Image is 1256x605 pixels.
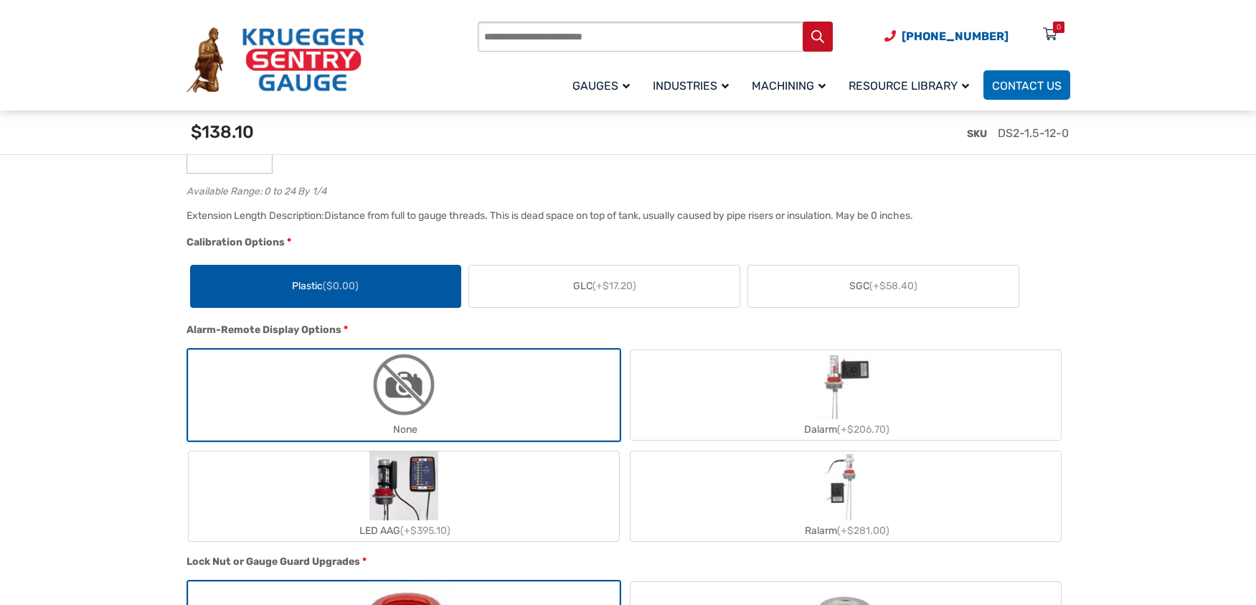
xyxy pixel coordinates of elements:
a: Resource Library [840,68,983,102]
span: Alarm-Remote Display Options [186,324,341,336]
abbr: required [287,235,291,250]
label: LED AAG [189,451,619,541]
div: Available Range: 0 to 24 By 1/4 [186,182,1063,196]
span: (+$17.20) [592,280,636,292]
a: Industries [644,68,743,102]
a: Gauges [564,68,644,102]
abbr: required [344,322,348,337]
abbr: required [362,554,367,569]
span: SGC [849,278,917,294]
span: (+$206.70) [837,423,889,436]
div: LED AAG [189,520,619,541]
span: [PHONE_NUMBER] [902,29,1009,43]
div: Distance from full to gauge threads. This is dead space on top of tank, usually caused by pipe ri... [324,210,913,222]
span: Resource Library [849,79,969,93]
div: 0 [1057,22,1061,33]
span: Contact Us [992,79,1062,93]
div: Ralarm [631,520,1061,541]
span: SKU [967,128,987,140]
label: None [189,350,619,440]
img: Krueger Sentry Gauge [186,27,364,93]
a: Phone Number (920) 434-8860 [884,27,1009,45]
span: (+$281.00) [837,525,889,537]
span: (+$395.10) [400,525,450,537]
label: Dalarm [631,350,1061,440]
a: Contact Us [983,70,1070,100]
span: Gauges [572,79,630,93]
span: ($0.00) [323,280,359,292]
span: Plastic [292,278,359,294]
span: Lock Nut or Gauge Guard Upgrades [186,555,360,568]
span: Industries [653,79,729,93]
div: None [189,419,619,440]
label: Ralarm [631,451,1061,541]
span: DS2-1.5-12-0 [998,126,1069,140]
span: GLC [573,278,636,294]
a: Machining [743,68,840,102]
span: (+$58.40) [869,280,917,292]
span: Machining [752,79,826,93]
span: Extension Length Description: [186,210,324,222]
span: Calibration Options [186,236,285,248]
div: Dalarm [631,419,1061,440]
